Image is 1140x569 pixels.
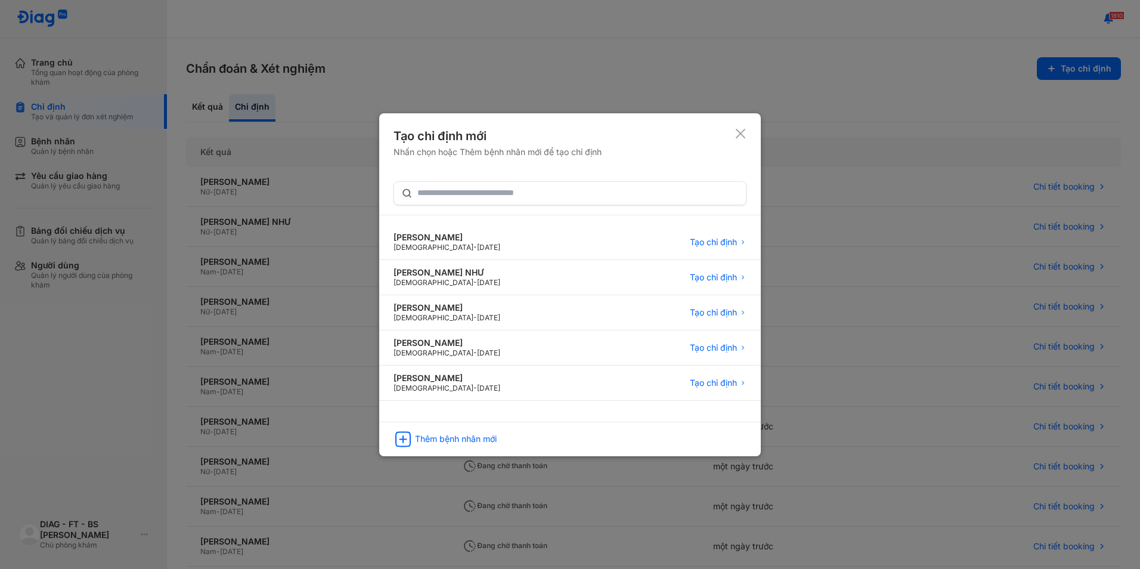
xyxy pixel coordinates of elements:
div: [PERSON_NAME] [394,338,500,348]
span: Tạo chỉ định [690,342,737,353]
span: [DEMOGRAPHIC_DATA] [394,348,473,357]
div: Tạo chỉ định mới [394,128,602,144]
div: [PERSON_NAME] NHƯ [394,267,500,278]
span: Tạo chỉ định [690,307,737,318]
div: [PERSON_NAME] [394,232,500,243]
span: [DATE] [477,278,500,287]
span: [DATE] [477,384,500,392]
div: Thêm bệnh nhân mới [415,434,497,444]
span: [DEMOGRAPHIC_DATA] [394,243,473,252]
span: - [473,348,477,357]
span: - [473,313,477,322]
span: [DEMOGRAPHIC_DATA] [394,278,473,287]
span: - [473,278,477,287]
span: - [473,384,477,392]
span: [DATE] [477,313,500,322]
span: Tạo chỉ định [690,272,737,283]
span: [DATE] [477,243,500,252]
span: [DEMOGRAPHIC_DATA] [394,313,473,322]
div: Nhấn chọn hoặc Thêm bệnh nhân mới để tạo chỉ định [394,147,602,157]
div: [PERSON_NAME] [394,373,500,384]
span: Tạo chỉ định [690,237,737,248]
span: [DATE] [477,348,500,357]
div: [PERSON_NAME] [394,302,500,313]
span: Tạo chỉ định [690,378,737,388]
span: - [473,243,477,252]
span: [DEMOGRAPHIC_DATA] [394,384,473,392]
